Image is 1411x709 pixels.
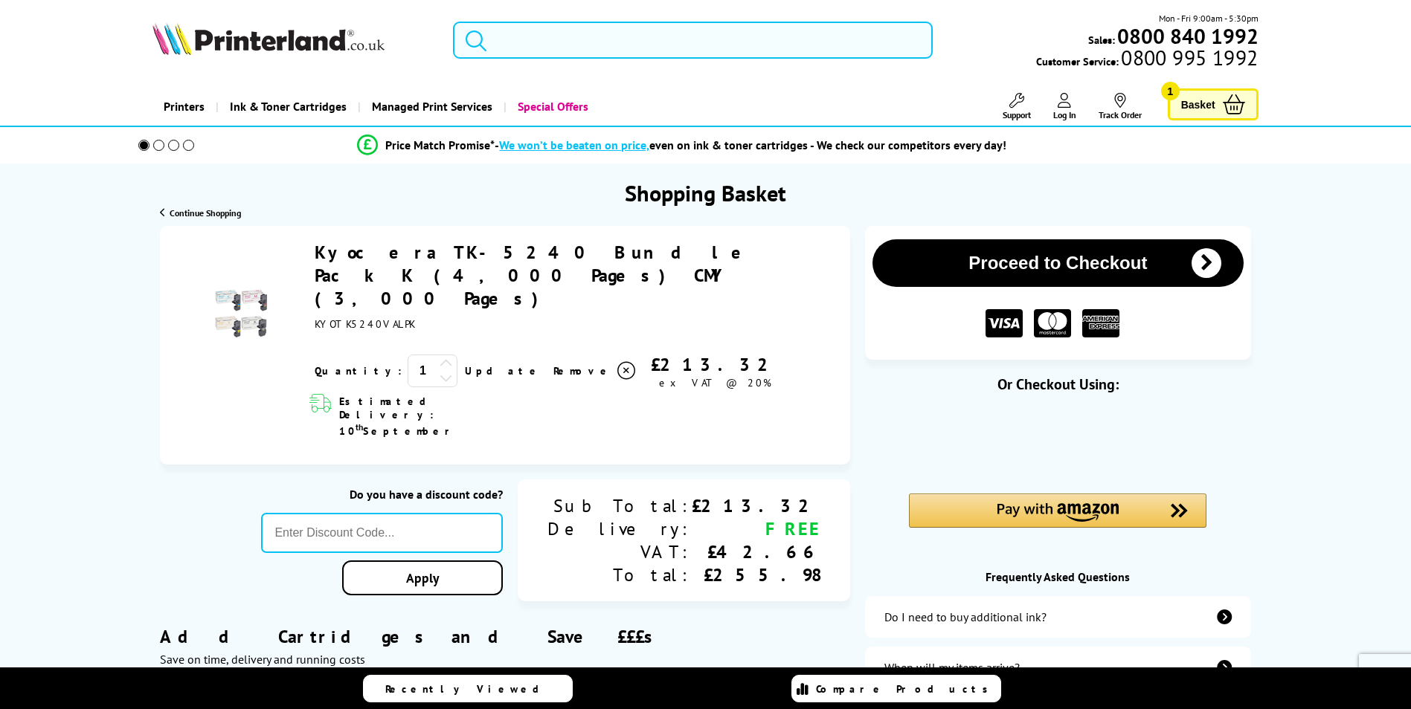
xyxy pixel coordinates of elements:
[504,88,600,126] a: Special Offers
[499,137,649,152] span: We won’t be beaten on price,
[339,395,523,438] span: Estimated Delivery: 10 September
[215,288,267,340] img: Kyocera TK-5240 Bundle Pack K (4,000 Pages) CMY (3,000 Pages)
[465,364,541,378] a: Update
[909,493,1206,545] div: Amazon Pay - Use your Amazon account
[152,88,216,126] a: Printers
[872,239,1243,287] button: Proceed to Checkout
[160,652,850,667] div: Save on time, delivery and running costs
[1161,82,1180,100] span: 1
[659,376,771,389] span: ex VAT @ 20%
[1082,309,1119,338] img: American Express
[342,560,503,595] a: Apply
[216,88,358,126] a: Ink & Toner Cartridges
[152,22,434,58] a: Printerland Logo
[315,241,756,310] a: Kyocera TK-5240 Bundle Pack K (4,000 Pages) CMY (3,000 Pages)
[160,603,850,689] div: Add Cartridges and Save £££s
[1117,22,1259,50] b: 0800 840 1992
[1099,93,1142,120] a: Track Order
[547,563,692,586] div: Total:
[692,517,820,540] div: FREE
[1053,93,1076,120] a: Log In
[385,682,554,696] span: Recently Viewed
[1053,109,1076,120] span: Log In
[547,494,692,517] div: Sub Total:
[909,418,1206,451] iframe: PayPal
[865,375,1250,394] div: Or Checkout Using:
[1036,51,1258,68] span: Customer Service:
[986,309,1023,338] img: VISA
[865,647,1250,688] a: items-arrive
[692,494,820,517] div: £213.32
[816,682,996,696] span: Compare Products
[547,540,692,563] div: VAT:
[1088,33,1115,47] span: Sales:
[1181,94,1215,114] span: Basket
[152,22,385,55] img: Printerland Logo
[170,207,241,218] span: Continue Shopping
[356,421,363,433] sup: th
[865,569,1250,584] div: Frequently Asked Questions
[495,137,1006,152] div: - even on ink & toner cartridges - We check our competitors every day!
[1115,29,1259,43] a: 0800 840 1992
[315,317,414,331] span: KYOTK5240VALPK
[1168,88,1259,120] a: Basket 1
[358,88,504,126] a: Managed Print Services
[865,596,1250,638] a: additional-ink
[230,88,347,126] span: Ink & Toner Cartridges
[547,517,692,540] div: Delivery:
[1159,11,1259,25] span: Mon - Fri 9:00am - 5:30pm
[884,609,1047,624] div: Do I need to buy additional ink?
[637,353,794,376] div: £213.32
[1119,51,1258,65] span: 0800 995 1992
[315,364,402,378] span: Quantity:
[791,675,1001,702] a: Compare Products
[884,660,1020,675] div: When will my items arrive?
[261,487,503,502] div: Do you have a discount code?
[692,540,820,563] div: £42.66
[692,563,820,586] div: £255.98
[261,513,503,553] input: Enter Discount Code...
[1034,309,1071,338] img: MASTER CARD
[625,178,786,207] h1: Shopping Basket
[1003,109,1031,120] span: Support
[385,137,495,152] span: Price Match Promise*
[363,675,573,702] a: Recently Viewed
[160,207,241,218] a: Continue Shopping
[118,132,1247,158] li: modal_Promise
[1003,93,1031,120] a: Support
[553,360,637,382] a: Delete item from your basket
[553,364,612,378] span: Remove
